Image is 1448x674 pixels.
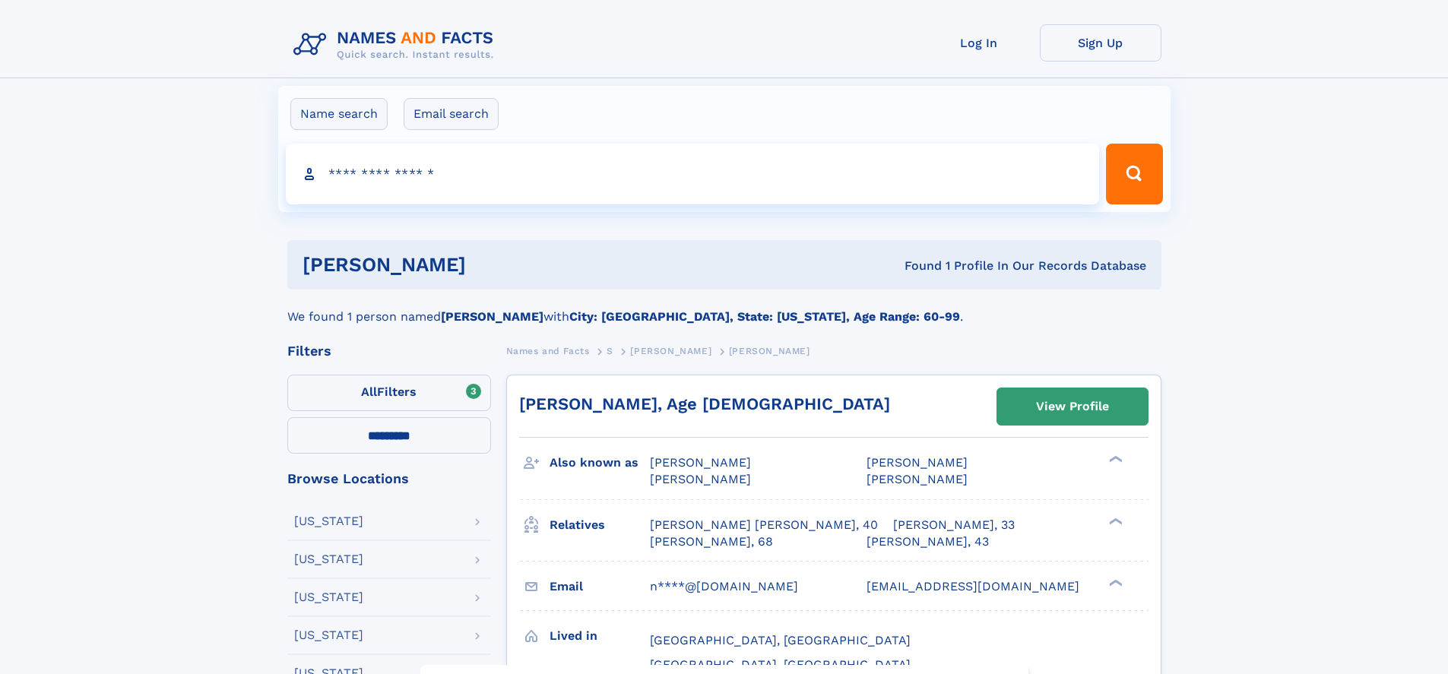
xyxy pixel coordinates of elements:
[729,346,810,356] span: [PERSON_NAME]
[506,341,590,360] a: Names and Facts
[294,629,363,641] div: [US_STATE]
[685,258,1146,274] div: Found 1 Profile In Our Records Database
[1105,454,1123,464] div: ❯
[1106,144,1162,204] button: Search Button
[867,472,968,486] span: [PERSON_NAME]
[294,515,363,527] div: [US_STATE]
[290,98,388,130] label: Name search
[1036,389,1109,424] div: View Profile
[441,309,543,324] b: [PERSON_NAME]
[550,574,650,600] h3: Email
[569,309,960,324] b: City: [GEOGRAPHIC_DATA], State: [US_STATE], Age Range: 60-99
[550,623,650,649] h3: Lived in
[630,341,711,360] a: [PERSON_NAME]
[997,388,1148,425] a: View Profile
[404,98,499,130] label: Email search
[630,346,711,356] span: [PERSON_NAME]
[650,455,751,470] span: [PERSON_NAME]
[287,24,506,65] img: Logo Names and Facts
[650,633,911,647] span: [GEOGRAPHIC_DATA], [GEOGRAPHIC_DATA]
[287,472,491,486] div: Browse Locations
[1105,516,1123,526] div: ❯
[918,24,1040,62] a: Log In
[361,384,377,399] span: All
[286,144,1100,204] input: search input
[893,517,1015,533] a: [PERSON_NAME], 33
[1040,24,1161,62] a: Sign Up
[287,344,491,358] div: Filters
[650,472,751,486] span: [PERSON_NAME]
[607,341,613,360] a: S
[519,394,890,413] a: [PERSON_NAME], Age [DEMOGRAPHIC_DATA]
[650,533,773,550] a: [PERSON_NAME], 68
[650,517,878,533] a: [PERSON_NAME] [PERSON_NAME], 40
[287,290,1161,326] div: We found 1 person named with .
[607,346,613,356] span: S
[867,579,1079,593] span: [EMAIL_ADDRESS][DOMAIN_NAME]
[287,375,491,411] label: Filters
[294,553,363,565] div: [US_STATE]
[550,512,650,538] h3: Relatives
[867,455,968,470] span: [PERSON_NAME]
[1105,577,1123,587] div: ❯
[650,657,911,672] span: [GEOGRAPHIC_DATA], [GEOGRAPHIC_DATA]
[294,591,363,603] div: [US_STATE]
[550,450,650,476] h3: Also known as
[867,533,989,550] a: [PERSON_NAME], 43
[303,255,686,274] h1: [PERSON_NAME]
